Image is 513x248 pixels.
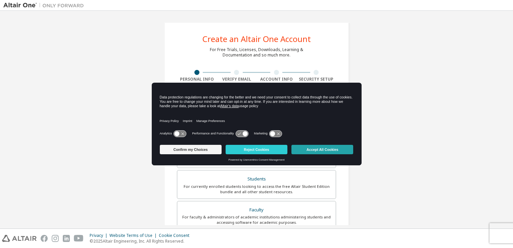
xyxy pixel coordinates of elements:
[181,174,332,184] div: Students
[177,77,217,82] div: Personal Info
[109,233,159,238] div: Website Terms of Use
[2,235,37,242] img: altair_logo.svg
[63,235,70,242] img: linkedin.svg
[181,205,332,215] div: Faculty
[52,235,59,242] img: instagram.svg
[210,47,303,58] div: For Free Trials, Licenses, Downloads, Learning & Documentation and so much more.
[90,238,193,244] p: © 2025 Altair Engineering, Inc. All Rights Reserved.
[90,233,109,238] div: Privacy
[159,233,193,238] div: Cookie Consent
[296,77,336,82] div: Security Setup
[217,77,257,82] div: Verify Email
[181,214,332,225] div: For faculty & administrators of academic institutions administering students and accessing softwa...
[3,2,87,9] img: Altair One
[181,184,332,195] div: For currently enrolled students looking to access the free Altair Student Edition bundle and all ...
[41,235,48,242] img: facebook.svg
[202,35,311,43] div: Create an Altair One Account
[74,235,84,242] img: youtube.svg
[256,77,296,82] div: Account Info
